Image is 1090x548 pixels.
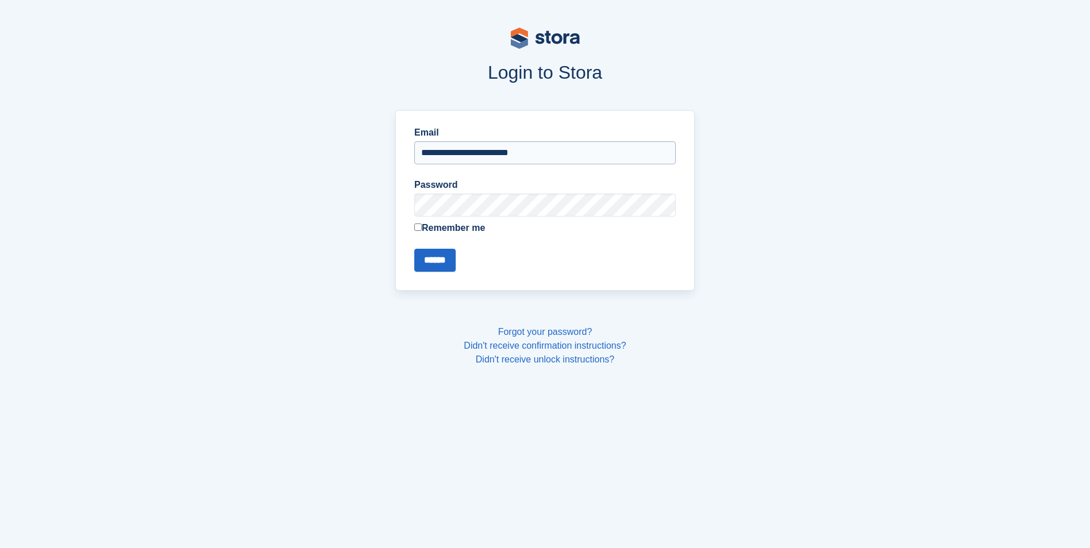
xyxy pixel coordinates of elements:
[498,327,592,337] a: Forgot your password?
[414,178,676,192] label: Password
[414,221,676,235] label: Remember me
[176,62,914,83] h1: Login to Stora
[476,354,614,364] a: Didn't receive unlock instructions?
[511,28,580,49] img: stora-logo-53a41332b3708ae10de48c4981b4e9114cc0af31d8433b30ea865607fb682f29.svg
[414,223,422,231] input: Remember me
[414,126,676,140] label: Email
[464,341,626,350] a: Didn't receive confirmation instructions?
